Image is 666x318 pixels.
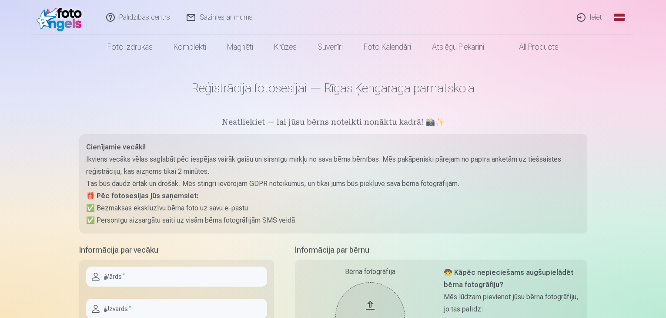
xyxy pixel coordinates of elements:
p: Ikviens vecāks vēlas saglabāt pēc iespējas vairāk gaišu un sirsnīgu mirkļu no sava bērna bērnības... [86,153,580,178]
p: Mēs lūdzam pievienot jūsu bērna fotogrāfiju, jo tas palīdz: [444,291,580,315]
a: Magnēti [217,35,264,59]
a: Atslēgu piekariņi [422,35,495,59]
strong: 🧒 Kāpēc nepieciešams augšupielādēt bērna fotogrāfiju? [444,268,573,289]
div: Bērna fotogrāfija [302,267,438,277]
h5: Informācija par vecāku [79,244,274,256]
a: Krūzes [264,35,307,59]
a: Komplekti [163,35,217,59]
h1: Reģistrācija fotosesijai — Rīgas Ķengaraga pamatskola [79,80,587,96]
h5: Informācija par bērnu [295,244,587,256]
a: Foto kalendāri [353,35,422,59]
img: /fa1 [37,3,87,31]
strong: 🎁 Pēc fotosesijas jūs saņemsiet: [86,192,198,200]
h5: Neatliekiet — lai jūsu bērns noteikti nonāktu kadrā! 📸✨ [79,117,587,129]
a: Suvenīri [307,35,353,59]
a: Foto izdrukas [97,35,163,59]
strong: Cienījamie vecāki! [86,143,146,151]
a: All products [495,35,569,59]
p: ✅ Bezmaksas ekskluzīvu bērna foto uz savu e-pastu [86,202,580,214]
p: ✅ Personīgu aizsargātu saiti uz visām bērna fotogrāfijām SMS veidā [86,214,580,227]
p: Tas būs daudz ērtāk un drošāk. Mēs stingri ievērojam GDPR noteikumus, un tikai jums būs piekļuve ... [86,178,580,190]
